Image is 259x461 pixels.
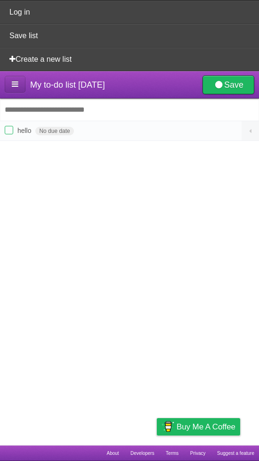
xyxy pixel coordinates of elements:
img: Buy me a coffee [162,419,174,435]
span: My to-do list [DATE] [30,80,105,90]
a: Terms [166,445,178,461]
a: Privacy [190,445,206,461]
a: Developers [130,445,154,461]
span: No due date [35,127,73,135]
a: About [106,445,119,461]
a: Save [202,75,254,94]
a: Buy me a coffee [157,418,240,436]
span: Buy me a coffee [177,419,235,435]
a: Suggest a feature [217,445,254,461]
label: Done [5,126,13,134]
span: hello [17,127,34,134]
